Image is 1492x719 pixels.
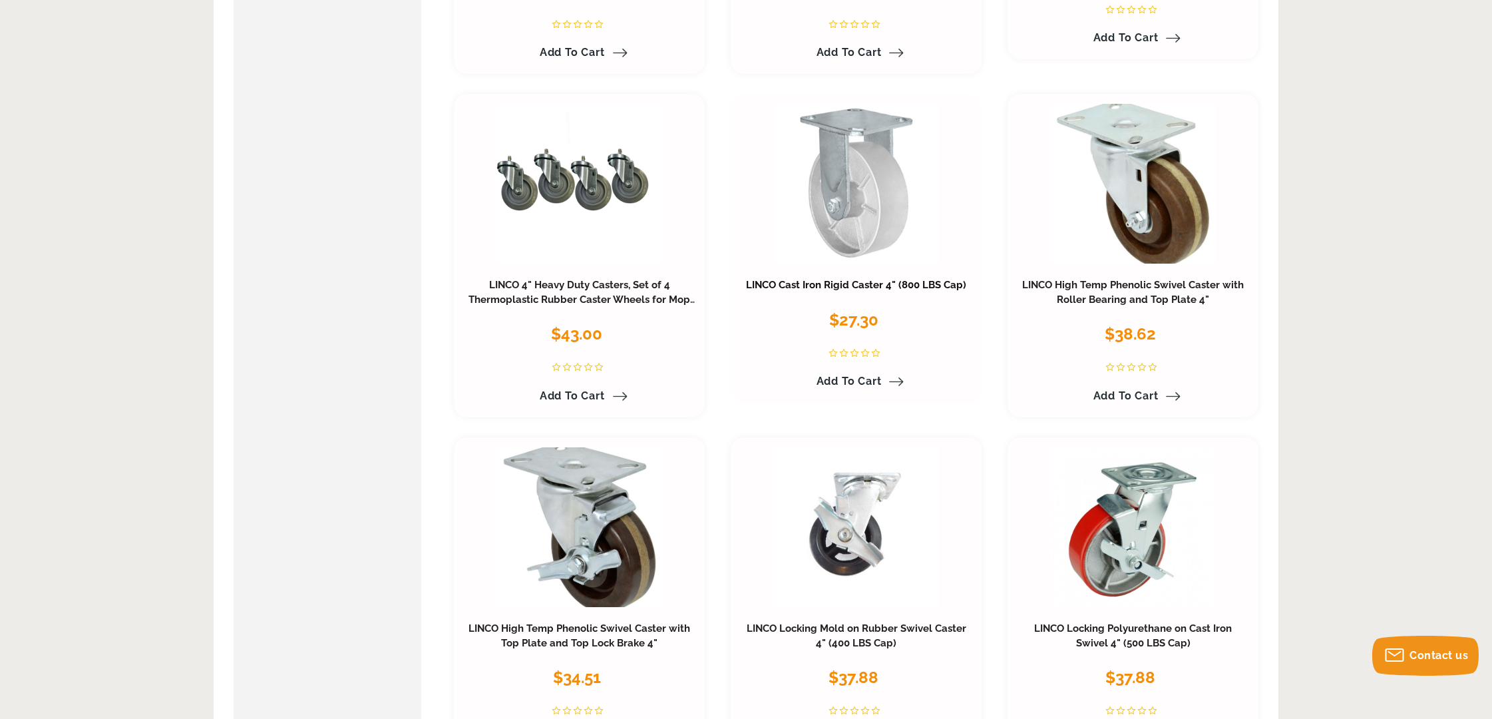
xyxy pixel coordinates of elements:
a: LINCO 4" Heavy Duty Casters, Set of 4 Thermoplastic Rubber Caster Wheels for Mop Buckets, Dollies... [465,279,696,334]
span: $37.88 [1105,668,1155,687]
span: $27.30 [829,310,878,330]
span: $38.62 [1105,324,1156,344]
span: Add to Cart [540,46,605,59]
button: Contact us [1372,636,1479,676]
a: Add to Cart [532,385,628,407]
span: Add to Cart [1093,31,1159,44]
span: Contact us [1409,649,1468,662]
span: Add to Cart [1093,389,1159,402]
a: LINCO Locking Mold on Rubber Swivel Caster 4" (400 LBS Cap) [747,622,966,649]
a: LINCO High Temp Phenolic Swivel Caster with Top Plate and Top Lock Brake 4" [468,622,690,649]
span: $43.00 [551,324,602,344]
a: Add to Cart [809,41,904,64]
a: Add to Cart [809,370,904,393]
a: Add to Cart [532,41,628,64]
span: Add to Cart [817,46,882,59]
a: LINCO High Temp Phenolic Swivel Caster with Roller Bearing and Top Plate 4" [1022,279,1244,306]
span: $34.51 [553,668,601,687]
a: Add to Cart [1085,27,1181,49]
a: LINCO Locking Polyurethane on Cast Iron Swivel 4" (500 LBS Cap) [1034,622,1232,649]
span: Add to Cart [817,375,882,387]
a: Add to Cart [1085,385,1181,407]
a: LINCO Cast Iron Rigid Caster 4" (800 LBS Cap) [746,279,966,291]
span: $37.88 [829,668,878,687]
span: Add to Cart [540,389,605,402]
